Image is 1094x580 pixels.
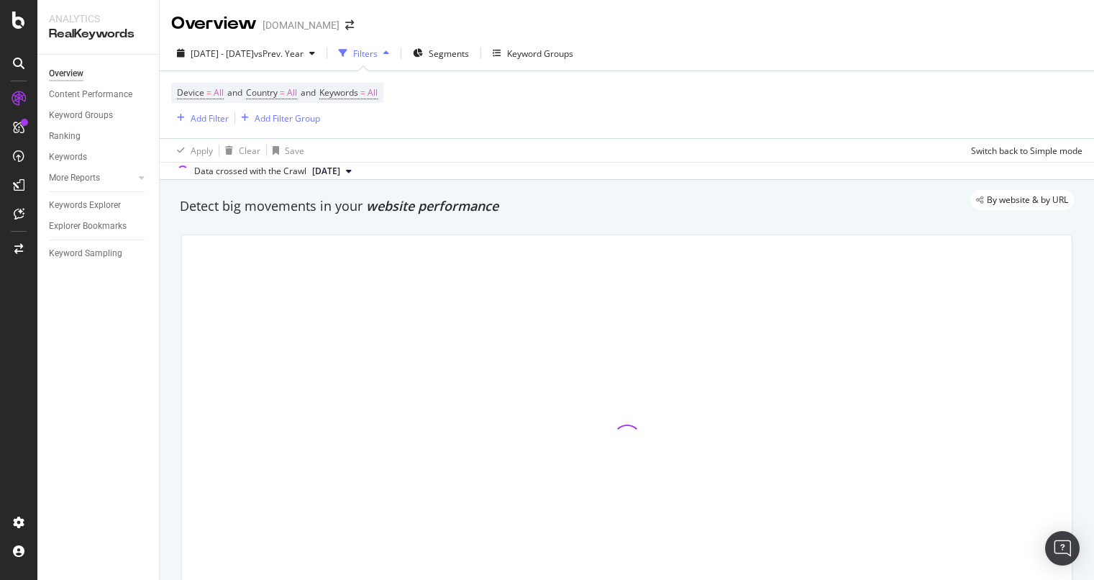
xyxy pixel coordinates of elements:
span: = [280,86,285,99]
div: Data crossed with the Crawl [194,165,306,178]
span: Device [177,86,204,99]
div: Analytics [49,12,147,26]
div: Keyword Groups [507,47,573,60]
div: Switch back to Simple mode [971,145,1082,157]
a: Content Performance [49,87,149,102]
div: Keyword Groups [49,108,113,123]
a: Keywords [49,150,149,165]
span: Segments [429,47,469,60]
div: Filters [353,47,378,60]
button: Filters [333,42,395,65]
span: Keywords [319,86,358,99]
span: = [206,86,211,99]
div: RealKeywords [49,26,147,42]
div: Overview [49,66,83,81]
span: By website & by URL [987,196,1068,204]
span: = [360,86,365,99]
a: Ranking [49,129,149,144]
button: Add Filter [171,109,229,127]
a: Keyword Sampling [49,246,149,261]
button: Switch back to Simple mode [965,139,1082,162]
a: Keywords Explorer [49,198,149,213]
button: Add Filter Group [235,109,320,127]
div: Keyword Sampling [49,246,122,261]
span: and [301,86,316,99]
div: Content Performance [49,87,132,102]
div: Open Intercom Messenger [1045,531,1080,566]
div: Add Filter [191,112,229,124]
div: Save [285,145,304,157]
button: [DATE] - [DATE]vsPrev. Year [171,42,321,65]
span: Country [246,86,278,99]
div: Clear [239,145,260,157]
div: Ranking [49,129,81,144]
button: Save [267,139,304,162]
div: [DOMAIN_NAME] [263,18,339,32]
span: 2025 Aug. 20th [312,165,340,178]
span: All [368,83,378,103]
button: Keyword Groups [487,42,579,65]
span: All [287,83,297,103]
button: Apply [171,139,213,162]
span: vs Prev. Year [254,47,304,60]
div: Apply [191,145,213,157]
a: Explorer Bookmarks [49,219,149,234]
button: Clear [219,139,260,162]
div: Explorer Bookmarks [49,219,127,234]
span: All [214,83,224,103]
div: Keywords Explorer [49,198,121,213]
button: Segments [407,42,475,65]
div: Add Filter Group [255,112,320,124]
span: and [227,86,242,99]
span: [DATE] - [DATE] [191,47,254,60]
div: Overview [171,12,257,36]
div: arrow-right-arrow-left [345,20,354,30]
div: Keywords [49,150,87,165]
a: Keyword Groups [49,108,149,123]
button: [DATE] [306,163,357,180]
a: More Reports [49,171,135,186]
a: Overview [49,66,149,81]
div: legacy label [970,190,1074,210]
div: More Reports [49,171,100,186]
